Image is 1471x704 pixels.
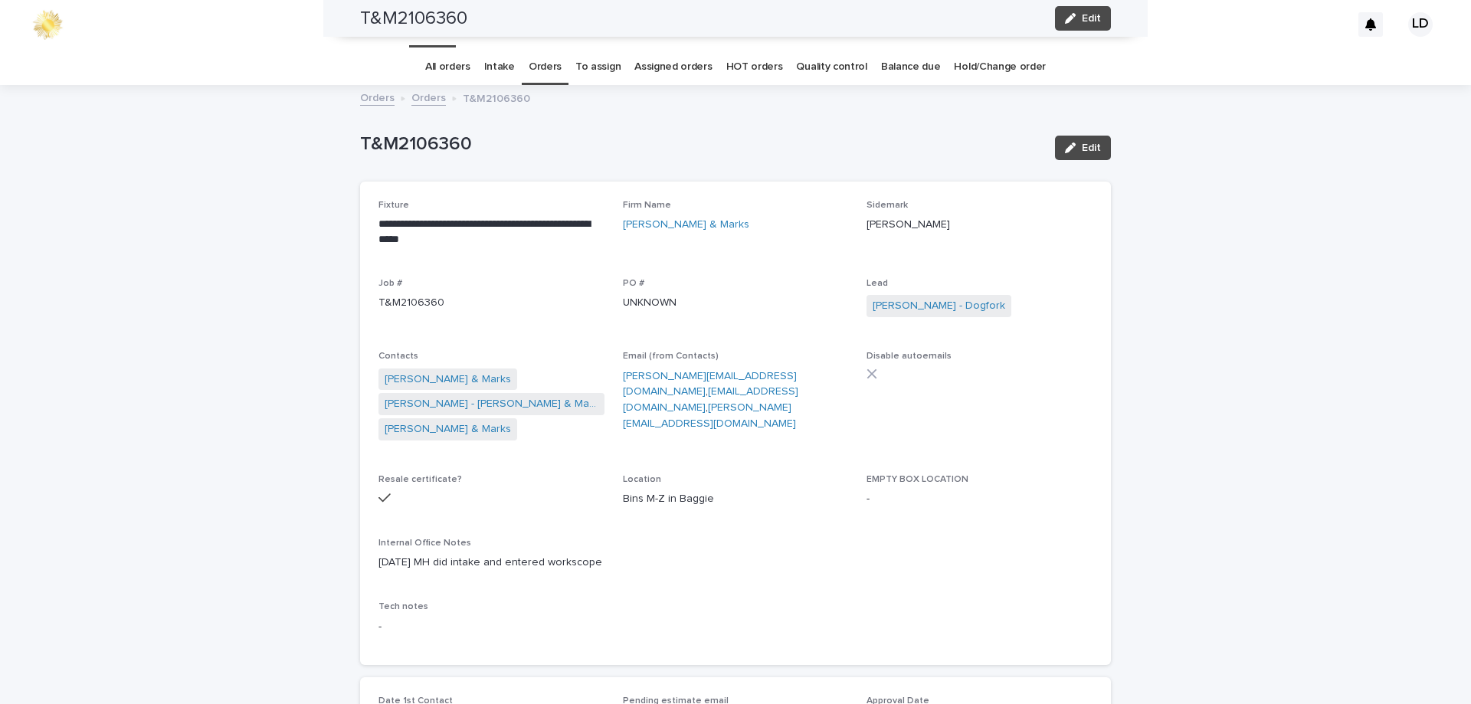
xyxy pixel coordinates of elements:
a: [PERSON_NAME] - Dogfork [873,298,1005,314]
span: Lead [867,279,888,288]
a: [EMAIL_ADDRESS][DOMAIN_NAME] [623,386,798,413]
p: T&M2106360 [360,133,1043,156]
p: T&M2106360 [463,89,530,106]
span: Edit [1082,142,1101,153]
a: Orders [360,88,395,106]
span: Firm Name [623,201,671,210]
span: Sidemark [867,201,908,210]
span: Contacts [378,352,418,361]
span: Fixture [378,201,409,210]
p: T&M2106360 [378,295,604,311]
a: Orders [529,49,562,85]
span: Job # [378,279,402,288]
a: Intake [484,49,515,85]
a: [PERSON_NAME] - [PERSON_NAME] & Marks [385,396,598,412]
span: Resale certificate? [378,475,462,484]
a: [PERSON_NAME] & Marks [385,372,511,388]
a: Assigned orders [634,49,712,85]
span: Internal Office Notes [378,539,471,548]
span: Location [623,475,661,484]
button: Edit [1055,136,1111,160]
span: EMPTY BOX LOCATION [867,475,968,484]
p: Bins M-Z in Baggie [623,491,849,507]
p: - [378,619,1093,635]
a: Orders [411,88,446,106]
span: Email (from Contacts) [623,352,719,361]
span: Tech notes [378,602,428,611]
a: [PERSON_NAME] & Marks [385,421,511,437]
a: Hold/Change order [954,49,1046,85]
a: [PERSON_NAME][EMAIL_ADDRESS][DOMAIN_NAME] [623,371,797,398]
p: [PERSON_NAME] [867,217,1093,233]
a: [PERSON_NAME] & Marks [623,217,749,233]
a: All orders [425,49,470,85]
p: , , [623,368,849,432]
a: HOT orders [726,49,783,85]
img: 0ffKfDbyRa2Iv8hnaAqg [31,9,64,40]
a: To assign [575,49,621,85]
p: [DATE] MH did intake and entered workscope [378,555,1093,571]
p: UNKNOWN [623,295,849,311]
a: Quality control [796,49,867,85]
p: - [867,491,1093,507]
span: PO # [623,279,644,288]
div: LD [1408,12,1433,37]
a: [PERSON_NAME][EMAIL_ADDRESS][DOMAIN_NAME] [623,402,796,429]
span: Disable autoemails [867,352,952,361]
a: Balance due [881,49,941,85]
